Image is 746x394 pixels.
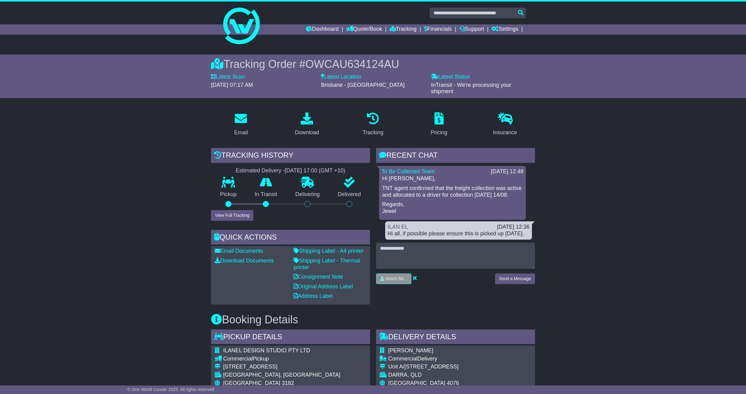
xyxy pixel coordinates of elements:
a: Tracking [390,24,417,35]
div: [DATE] 12:48 [491,168,523,175]
div: [DATE] 12:36 [497,224,530,230]
span: OWCAU634124AU [305,58,399,70]
a: ILAN EL [388,224,408,230]
div: Pricing [431,128,447,137]
div: [GEOGRAPHIC_DATA], [GEOGRAPHIC_DATA] [223,372,340,378]
p: TNT agent confirmed that the freight collection was active and allocated to a driver for collecti... [382,185,523,198]
span: 3182 [282,380,294,386]
div: [DATE] 17:00 (GMT +10) [285,167,345,174]
span: Commercial [223,356,252,362]
button: View Full Tracking [211,210,253,221]
a: Email [230,110,252,139]
p: Pickup [211,191,246,198]
a: Settings [491,24,518,35]
span: InTransit - We're processing your shipment [431,82,512,95]
h3: Booking Details [211,314,535,326]
a: Original Address Label [294,283,353,290]
div: Tracking [363,128,383,137]
div: [STREET_ADDRESS] [223,364,340,370]
a: To Be Collected Team [382,168,435,174]
a: Download [291,110,323,139]
span: [GEOGRAPHIC_DATA] [388,380,445,386]
p: In Transit [246,191,287,198]
a: Insurance [489,110,521,139]
div: DARRA, QLD [388,372,531,378]
a: Quote/Book [346,24,382,35]
a: Support [459,24,484,35]
a: Dashboard [306,24,339,35]
div: Tracking Order # [211,58,535,71]
p: Hi [PERSON_NAME], [382,175,523,182]
a: Tracking [359,110,387,139]
div: Quick Actions [211,230,370,246]
a: Address Label [294,293,333,299]
div: Email [234,128,248,137]
span: [DATE] 07:17 AM [211,82,253,88]
div: Delivery Details [376,329,535,346]
div: Download [295,128,319,137]
button: Send a Message [495,273,535,284]
span: © One World Courier 2025. All rights reserved. [127,387,215,392]
a: Consignment Note [294,274,343,280]
div: Unit A/[STREET_ADDRESS] [388,364,531,370]
div: Pickup [223,356,340,362]
div: Estimated Delivery - [211,167,370,174]
a: Shipping Label - Thermal printer [294,258,360,270]
p: Regards, Jewel [382,201,523,214]
a: Financials [424,24,452,35]
a: Download Documents [215,258,274,264]
div: Tracking history [211,148,370,164]
span: [PERSON_NAME] [388,347,433,354]
a: Email Documents [215,248,263,254]
label: Latest Location [321,74,361,80]
span: Brisbane - [GEOGRAPHIC_DATA] [321,82,404,88]
div: RECENT CHAT [376,148,535,164]
div: Delivery [388,356,531,362]
span: ILANEL DESIGN STUDIO PTY LTD [223,347,310,354]
div: Pickup Details [211,329,370,346]
span: [GEOGRAPHIC_DATA] [223,380,280,386]
a: Pricing [427,110,451,139]
div: Insurance [493,128,517,137]
p: Delivering [286,191,329,198]
span: 4076 [447,380,459,386]
span: Commercial [388,356,417,362]
label: Latest Status [431,74,470,80]
div: Hi all, if possible please ensure this is picked up [DATE]. [388,230,530,237]
a: Shipping Label - A4 printer [294,248,364,254]
p: Delivered [329,191,370,198]
label: Latest Scan [211,74,245,80]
